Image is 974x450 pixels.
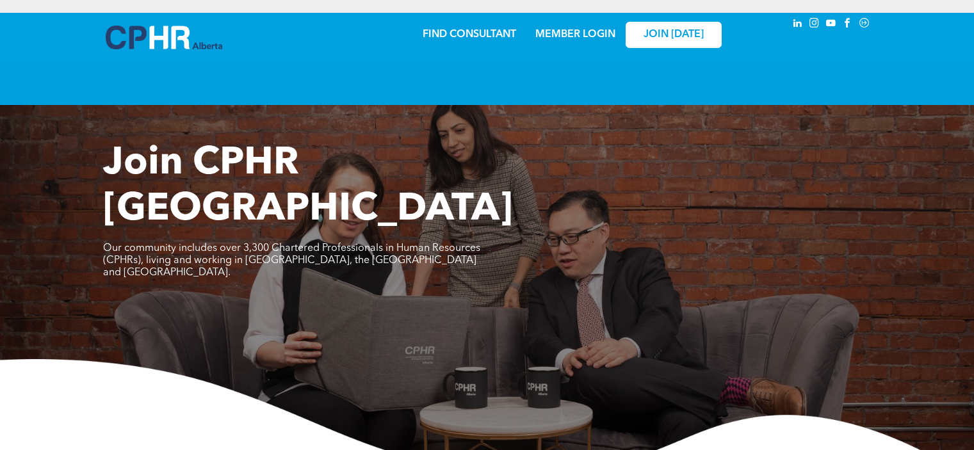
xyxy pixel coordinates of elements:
[824,16,838,33] a: youtube
[103,243,480,278] span: Our community includes over 3,300 Chartered Professionals in Human Resources (CPHRs), living and ...
[841,16,855,33] a: facebook
[808,16,822,33] a: instagram
[644,29,704,41] span: JOIN [DATE]
[106,26,222,49] img: A blue and white logo for cp alberta
[535,29,615,40] a: MEMBER LOGIN
[791,16,805,33] a: linkedin
[103,145,513,229] span: Join CPHR [GEOGRAPHIC_DATA]
[423,29,516,40] a: FIND CONSULTANT
[857,16,872,33] a: Social network
[626,22,722,48] a: JOIN [DATE]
